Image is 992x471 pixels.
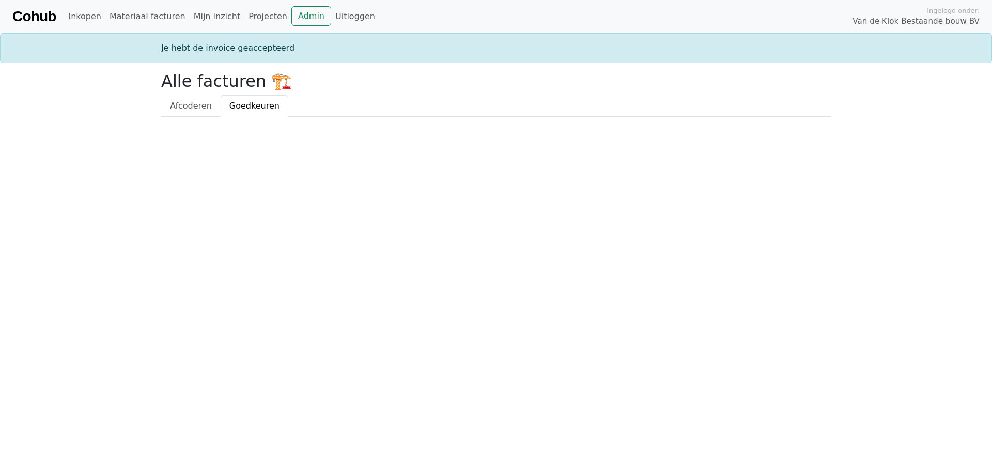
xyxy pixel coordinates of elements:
[229,101,280,111] span: Goedkeuren
[105,6,190,27] a: Materiaal facturen
[64,6,105,27] a: Inkopen
[927,6,980,16] span: Ingelogd onder:
[12,4,56,29] a: Cohub
[161,95,221,117] a: Afcoderen
[331,6,379,27] a: Uitloggen
[244,6,291,27] a: Projecten
[291,6,331,26] a: Admin
[170,101,212,111] span: Afcoderen
[155,42,837,54] div: Je hebt de invoice geaccepteerd
[221,95,288,117] a: Goedkeuren
[853,16,980,27] span: Van de Klok Bestaande bouw BV
[161,71,831,91] h2: Alle facturen 🏗️
[190,6,245,27] a: Mijn inzicht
